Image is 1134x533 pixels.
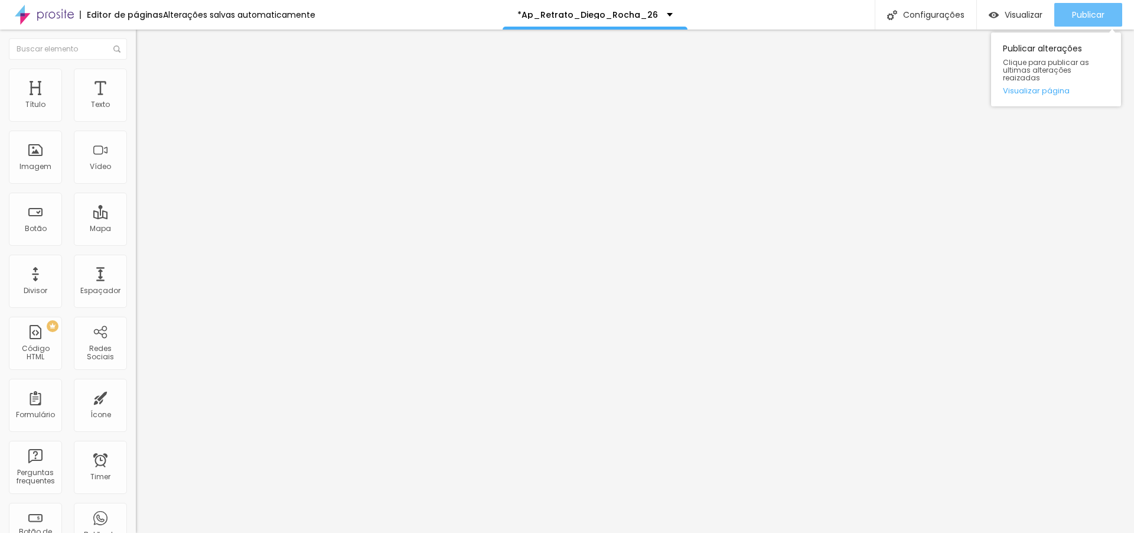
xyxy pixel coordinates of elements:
[12,344,58,362] div: Código HTML
[90,225,111,233] div: Mapa
[1003,87,1109,95] a: Visualizar página
[1054,3,1122,27] button: Publicar
[16,411,55,419] div: Formulário
[80,11,163,19] div: Editor de páginas
[90,473,110,481] div: Timer
[136,30,1134,533] iframe: Editor
[1072,10,1104,19] span: Publicar
[887,10,897,20] img: Icone
[24,287,47,295] div: Divisor
[12,469,58,486] div: Perguntas frequentes
[9,38,127,60] input: Buscar elemento
[19,162,51,171] div: Imagem
[25,225,47,233] div: Botão
[77,344,123,362] div: Redes Sociais
[80,287,120,295] div: Espaçador
[1003,58,1109,82] span: Clique para publicar as ultimas alterações reaizadas
[90,411,111,419] div: Ícone
[90,162,111,171] div: Vídeo
[989,10,999,20] img: view-1.svg
[163,11,315,19] div: Alterações salvas automaticamente
[91,100,110,109] div: Texto
[977,3,1054,27] button: Visualizar
[25,100,45,109] div: Título
[517,11,658,19] p: *Ap_Retrato_Diego_Rocha_26
[991,32,1121,106] div: Publicar alterações
[113,45,120,53] img: Icone
[1005,10,1042,19] span: Visualizar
